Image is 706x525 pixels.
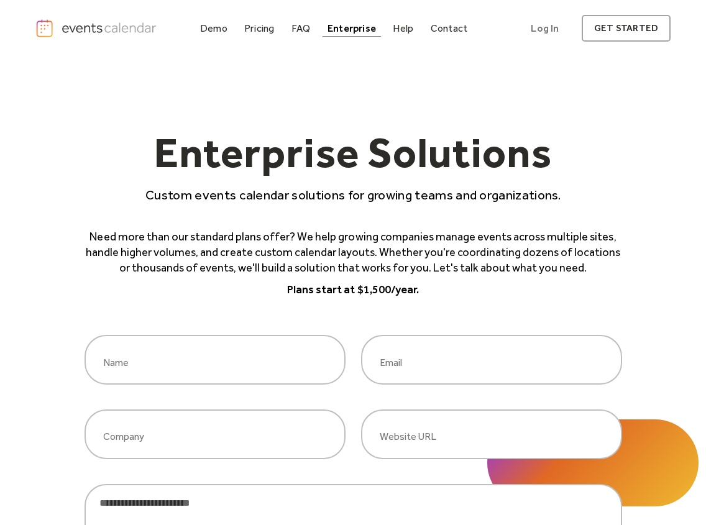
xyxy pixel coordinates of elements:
div: Pricing [244,25,275,32]
div: Contact [431,25,468,32]
p: Custom events calendar solutions for growing teams and organizations. [85,186,622,204]
a: Pricing [239,20,280,37]
a: Enterprise [323,20,381,37]
a: Log In [518,15,571,42]
p: Need more than our standard plans offer? We help growing companies manage events across multiple ... [85,229,622,276]
a: Help [388,20,418,37]
p: Plans start at $1,500/year. [85,282,622,298]
div: FAQ [291,25,311,32]
a: Demo [195,20,232,37]
a: get started [582,15,671,42]
a: FAQ [287,20,316,37]
div: Enterprise [328,25,376,32]
a: Contact [426,20,473,37]
div: Help [393,25,413,32]
h1: Enterprise Solutions [85,131,622,186]
div: Demo [200,25,227,32]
